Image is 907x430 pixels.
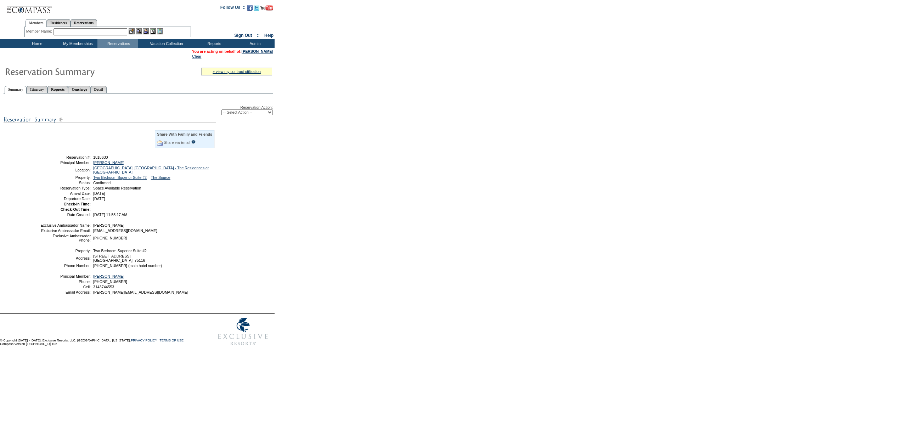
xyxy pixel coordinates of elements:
span: You are acting on behalf of: [192,49,273,53]
td: Reservation Type: [40,186,91,190]
a: Requests [47,86,68,93]
a: Reservations [71,19,97,27]
a: [PERSON_NAME] [242,49,273,53]
td: Reports [193,39,234,48]
td: Follow Us :: [220,4,246,13]
img: subTtlResSummary.gif [4,115,216,124]
span: [PHONE_NUMBER] (main hotel number) [93,264,162,268]
span: 3143744553 [93,285,114,289]
a: Sign Out [234,33,252,38]
td: Arrival Date: [40,191,91,196]
a: Itinerary [27,86,47,93]
span: [PERSON_NAME][EMAIL_ADDRESS][DOMAIN_NAME] [93,290,188,294]
a: Subscribe to our YouTube Channel [260,7,273,11]
strong: Check-In Time: [64,202,91,206]
td: Email Address: [40,290,91,294]
span: 1818630 [93,155,108,159]
td: Phone Number: [40,264,91,268]
span: Two Bedroom Superior Suite #2 [93,249,147,253]
td: My Memberships [57,39,97,48]
img: Follow us on Twitter [254,5,259,11]
td: Reservations [97,39,138,48]
a: TERMS OF USE [160,339,184,342]
td: Reservation #: [40,155,91,159]
td: Phone: [40,279,91,284]
div: Share With Family and Friends [157,132,212,136]
img: Exclusive Resorts [211,314,275,349]
span: :: [257,33,260,38]
td: Exclusive Ambassador Phone: [40,234,91,242]
a: PRIVACY POLICY [131,339,157,342]
img: Subscribe to our YouTube Channel [260,5,273,11]
a: Concierge [68,86,90,93]
td: Exclusive Ambassador Email: [40,228,91,233]
td: Admin [234,39,275,48]
a: Detail [91,86,107,93]
td: Date Created: [40,213,91,217]
span: Confirmed [93,181,111,185]
a: Two Bedroom Superior Suite #2 [93,175,147,180]
a: [PERSON_NAME] [93,160,124,165]
a: Share via Email [164,140,190,145]
span: [DATE] [93,191,105,196]
a: » view my contract utilization [213,69,261,74]
td: Principal Member: [40,274,91,278]
a: Members [26,19,47,27]
img: b_calculator.gif [157,28,163,34]
span: [PHONE_NUMBER] [93,279,127,284]
td: Departure Date: [40,197,91,201]
td: Status: [40,181,91,185]
td: Principal Member: [40,160,91,165]
td: Vacation Collection [138,39,193,48]
td: Property: [40,249,91,253]
a: [PERSON_NAME] [93,274,124,278]
img: Reservaton Summary [5,64,146,78]
img: b_edit.gif [129,28,135,34]
img: View [136,28,142,34]
td: Cell: [40,285,91,289]
span: Space Available Reservation [93,186,141,190]
img: Become our fan on Facebook [247,5,253,11]
img: Impersonate [143,28,149,34]
a: Residences [47,19,71,27]
a: Clear [192,54,201,58]
td: Property: [40,175,91,180]
span: [PHONE_NUMBER] [93,236,127,240]
td: Location: [40,166,91,174]
input: What is this? [191,140,196,144]
a: Become our fan on Facebook [247,7,253,11]
td: Home [16,39,57,48]
a: Help [264,33,274,38]
a: The Source [151,175,170,180]
div: Reservation Action: [4,105,273,115]
img: Reservations [150,28,156,34]
span: [EMAIL_ADDRESS][DOMAIN_NAME] [93,228,157,233]
a: Follow us on Twitter [254,7,259,11]
a: Summary [5,86,27,94]
strong: Check-Out Time: [61,207,91,211]
td: Exclusive Ambassador Name: [40,223,91,227]
span: [STREET_ADDRESS] [GEOGRAPHIC_DATA], 75116 [93,254,145,262]
span: [DATE] [93,197,105,201]
a: [GEOGRAPHIC_DATA], [GEOGRAPHIC_DATA] - The Residences at [GEOGRAPHIC_DATA] [93,166,209,174]
span: [DATE] 11:55:17 AM [93,213,127,217]
td: Address: [40,254,91,262]
div: Member Name: [26,28,53,34]
span: [PERSON_NAME] [93,223,124,227]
